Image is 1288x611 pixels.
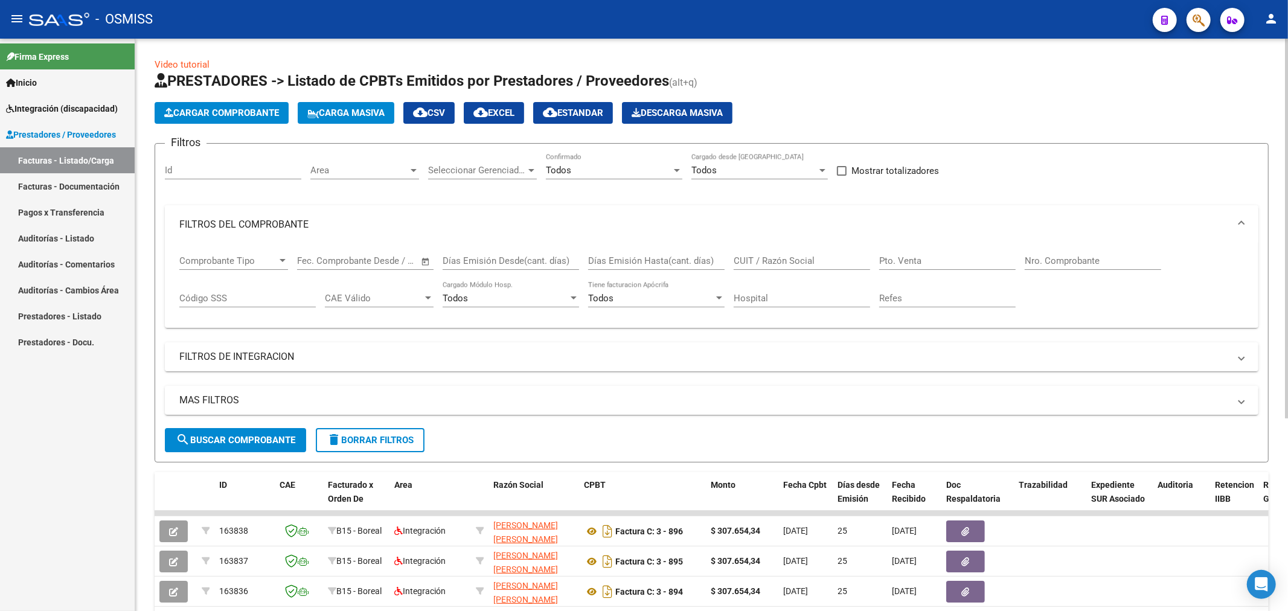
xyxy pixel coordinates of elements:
span: CPBT [584,480,606,490]
strong: Factura C: 3 - 895 [615,557,683,566]
span: 25 [838,586,847,596]
i: Descargar documento [600,552,615,571]
span: Doc Respaldatoria [946,480,1001,504]
span: Borrar Filtros [327,435,414,446]
span: Todos [691,165,717,176]
strong: Factura C: 3 - 896 [615,526,683,536]
datatable-header-cell: Fecha Cpbt [778,472,833,525]
span: - OSMISS [95,6,153,33]
datatable-header-cell: Fecha Recibido [887,472,941,525]
datatable-header-cell: Retencion IIBB [1210,472,1258,525]
span: 25 [838,526,847,536]
span: Integración [394,586,446,596]
span: Integración [394,526,446,536]
button: CSV [403,102,455,124]
span: Facturado x Orden De [328,480,373,504]
span: Fecha Cpbt [783,480,827,490]
span: [DATE] [783,556,808,566]
span: Todos [588,293,614,304]
div: FILTROS DEL COMPROBANTE [165,244,1258,328]
span: Integración (discapacidad) [6,102,118,115]
mat-panel-title: FILTROS DE INTEGRACION [179,350,1229,363]
mat-expansion-panel-header: FILTROS DEL COMPROBANTE [165,205,1258,244]
span: Razón Social [493,480,543,490]
span: [DATE] [892,586,917,596]
div: Open Intercom Messenger [1247,570,1276,599]
mat-icon: delete [327,432,341,447]
span: Firma Express [6,50,69,63]
datatable-header-cell: Facturado x Orden De [323,472,389,525]
span: Estandar [543,107,603,118]
mat-panel-title: FILTROS DEL COMPROBANTE [179,218,1229,231]
span: [PERSON_NAME] [PERSON_NAME] [493,520,558,544]
i: Descargar documento [600,582,615,601]
button: Cargar Comprobante [155,102,289,124]
button: Carga Masiva [298,102,394,124]
button: Borrar Filtros [316,428,425,452]
span: EXCEL [473,107,514,118]
span: Descarga Masiva [632,107,723,118]
mat-icon: cloud_download [543,105,557,120]
app-download-masive: Descarga masiva de comprobantes (adjuntos) [622,102,732,124]
span: Inicio [6,76,37,89]
span: [DATE] [892,526,917,536]
datatable-header-cell: Razón Social [489,472,579,525]
span: 163836 [219,586,248,596]
span: B15 - Boreal [336,526,382,536]
datatable-header-cell: Monto [706,472,778,525]
input: Fecha inicio [297,255,346,266]
span: Comprobante Tipo [179,255,277,266]
span: 25 [838,556,847,566]
span: Carga Masiva [307,107,385,118]
span: Auditoria [1158,480,1193,490]
span: Fecha Recibido [892,480,926,504]
span: Area [394,480,412,490]
mat-expansion-panel-header: FILTROS DE INTEGRACION [165,342,1258,371]
span: B15 - Boreal [336,556,382,566]
datatable-header-cell: Expediente SUR Asociado [1086,472,1153,525]
span: Expediente SUR Asociado [1091,480,1145,504]
div: 27276500088 [493,579,574,604]
strong: $ 307.654,34 [711,526,760,536]
a: Video tutorial [155,59,210,70]
mat-icon: cloud_download [473,105,488,120]
span: Retencion IIBB [1215,480,1254,504]
span: Prestadores / Proveedores [6,128,116,141]
mat-icon: menu [10,11,24,26]
button: Open calendar [419,255,433,269]
span: [DATE] [783,586,808,596]
div: 27276500088 [493,519,574,544]
span: Integración [394,556,446,566]
span: 163838 [219,526,248,536]
span: [DATE] [783,526,808,536]
h3: Filtros [165,134,207,151]
span: PRESTADORES -> Listado de CPBTs Emitidos por Prestadores / Proveedores [155,72,669,89]
strong: $ 307.654,34 [711,556,760,566]
span: CAE Válido [325,293,423,304]
span: B15 - Boreal [336,586,382,596]
datatable-header-cell: Trazabilidad [1014,472,1086,525]
datatable-header-cell: ID [214,472,275,525]
span: Monto [711,480,735,490]
span: (alt+q) [669,77,697,88]
mat-panel-title: MAS FILTROS [179,394,1229,407]
span: Días desde Emisión [838,480,880,504]
button: Estandar [533,102,613,124]
button: Buscar Comprobante [165,428,306,452]
datatable-header-cell: Area [389,472,471,525]
datatable-header-cell: CPBT [579,472,706,525]
span: Todos [546,165,571,176]
strong: Factura C: 3 - 894 [615,587,683,597]
datatable-header-cell: Auditoria [1153,472,1210,525]
span: [PERSON_NAME] [PERSON_NAME] [493,551,558,574]
strong: $ 307.654,34 [711,586,760,596]
span: 163837 [219,556,248,566]
datatable-header-cell: Doc Respaldatoria [941,472,1014,525]
datatable-header-cell: Días desde Emisión [833,472,887,525]
span: Cargar Comprobante [164,107,279,118]
input: Fecha fin [357,255,415,266]
span: Todos [443,293,468,304]
mat-expansion-panel-header: MAS FILTROS [165,386,1258,415]
span: Trazabilidad [1019,480,1068,490]
div: 27276500088 [493,549,574,574]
